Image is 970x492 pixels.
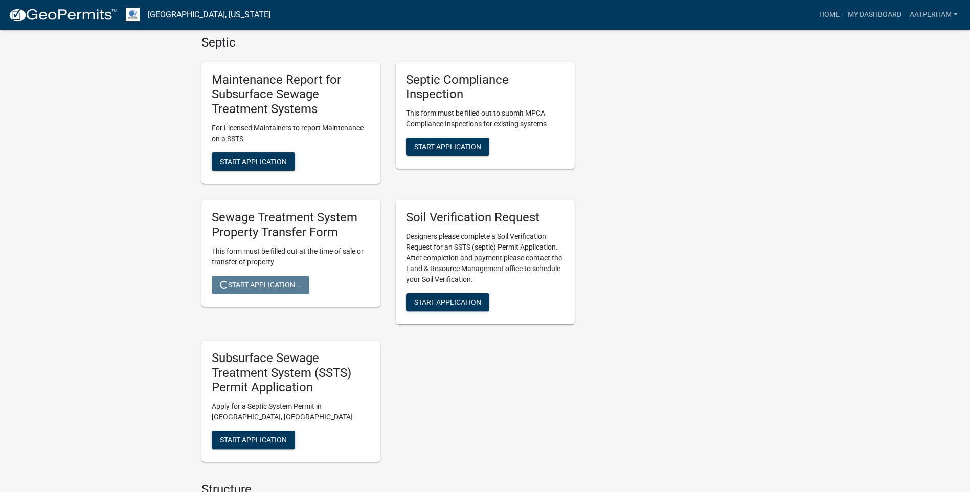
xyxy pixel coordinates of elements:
[148,6,270,24] a: [GEOGRAPHIC_DATA], [US_STATE]
[414,143,481,151] span: Start Application
[212,401,370,422] p: Apply for a Septic System Permit in [GEOGRAPHIC_DATA], [GEOGRAPHIC_DATA]
[406,210,565,225] h5: Soil Verification Request
[126,8,140,21] img: Otter Tail County, Minnesota
[815,5,844,25] a: Home
[406,73,565,102] h5: Septic Compliance Inspection
[906,5,962,25] a: AATPerham
[406,108,565,129] p: This form must be filled out to submit MPCA Compliance Inspections for existing systems
[220,436,287,444] span: Start Application
[212,246,370,267] p: This form must be filled out at the time of sale or transfer of property
[406,293,489,311] button: Start Application
[212,210,370,240] h5: Sewage Treatment System Property Transfer Form
[844,5,906,25] a: My Dashboard
[212,73,370,117] h5: Maintenance Report for Subsurface Sewage Treatment Systems
[406,138,489,156] button: Start Application
[212,351,370,395] h5: Subsurface Sewage Treatment System (SSTS) Permit Application
[212,123,370,144] p: For Licensed Maintainers to report Maintenance on a SSTS
[220,158,287,166] span: Start Application
[220,280,301,288] span: Start Application...
[201,35,575,50] h4: Septic
[212,431,295,449] button: Start Application
[212,152,295,171] button: Start Application
[212,276,309,294] button: Start Application...
[414,298,481,306] span: Start Application
[406,231,565,285] p: Designers please complete a Soil Verification Request for an SSTS (septic) Permit Application. Af...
